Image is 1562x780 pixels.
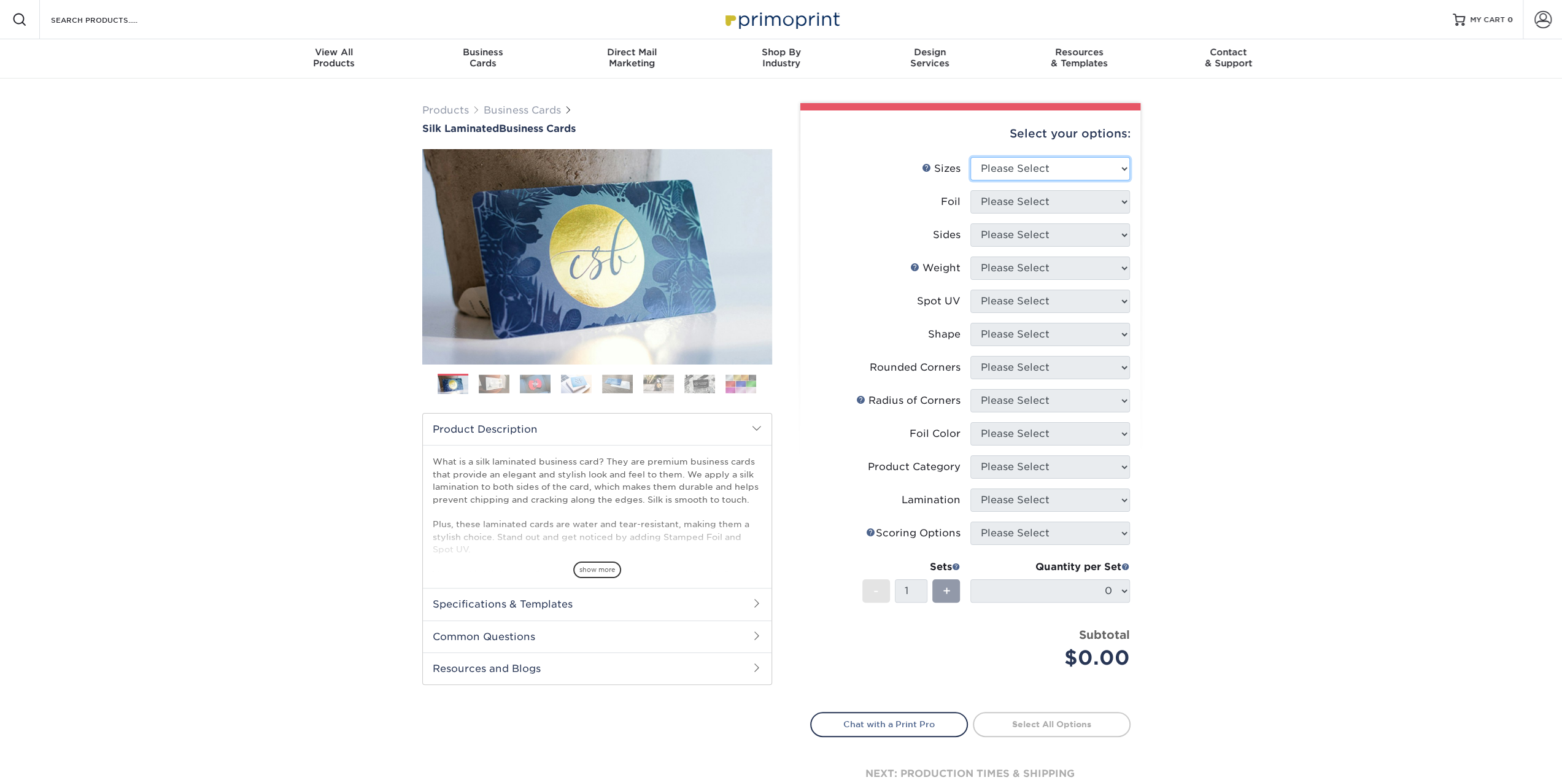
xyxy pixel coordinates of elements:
a: BusinessCards [408,39,557,79]
img: Business Cards 06 [643,374,674,393]
div: Select your options: [810,110,1131,157]
div: Foil Color [910,427,961,441]
div: Services [856,47,1005,69]
a: Contact& Support [1154,39,1303,79]
h1: Business Cards [422,123,772,134]
div: Product Category [868,460,961,474]
a: DesignServices [856,39,1005,79]
a: Shop ByIndustry [706,39,856,79]
h2: Product Description [423,414,771,445]
h2: Specifications & Templates [423,588,771,620]
a: Resources& Templates [1005,39,1154,79]
div: & Templates [1005,47,1154,69]
div: Sizes [922,161,961,176]
div: Cards [408,47,557,69]
span: - [873,582,879,600]
span: show more [573,562,621,578]
a: Direct MailMarketing [557,39,706,79]
img: Business Cards 04 [561,374,592,393]
span: Resources [1005,47,1154,58]
img: Business Cards 05 [602,374,633,393]
div: & Support [1154,47,1303,69]
img: Business Cards 03 [520,374,551,393]
a: Chat with a Print Pro [810,712,968,736]
img: Business Cards 08 [725,374,756,393]
img: Silk Laminated 01 [422,82,772,431]
div: Lamination [902,493,961,508]
span: + [942,582,950,600]
div: Sets [862,560,961,574]
span: Business [408,47,557,58]
div: Foil [941,195,961,209]
span: Design [856,47,1005,58]
a: View AllProducts [260,39,409,79]
img: Business Cards 01 [438,369,468,400]
img: Business Cards 07 [684,374,715,393]
span: View All [260,47,409,58]
strong: Subtotal [1079,628,1130,641]
a: Silk LaminatedBusiness Cards [422,123,772,134]
div: Marketing [557,47,706,69]
div: $0.00 [980,643,1130,673]
div: Radius of Corners [856,393,961,408]
span: MY CART [1470,15,1505,25]
a: Business Cards [484,104,561,116]
input: SEARCH PRODUCTS..... [50,12,169,27]
span: Direct Mail [557,47,706,58]
div: Industry [706,47,856,69]
span: Silk Laminated [422,123,499,134]
p: What is a silk laminated business card? They are premium business cards that provide an elegant a... [433,455,762,655]
div: Shape [928,327,961,342]
div: Products [260,47,409,69]
div: Weight [910,261,961,276]
div: Scoring Options [866,526,961,541]
div: Rounded Corners [870,360,961,375]
h2: Common Questions [423,620,771,652]
img: Primoprint [720,6,843,33]
div: Spot UV [917,294,961,309]
h2: Resources and Blogs [423,652,771,684]
span: 0 [1507,15,1513,24]
span: Contact [1154,47,1303,58]
a: Products [422,104,469,116]
div: Quantity per Set [970,560,1130,574]
span: Shop By [706,47,856,58]
div: Sides [933,228,961,242]
a: Select All Options [973,712,1131,736]
img: Business Cards 02 [479,374,509,393]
